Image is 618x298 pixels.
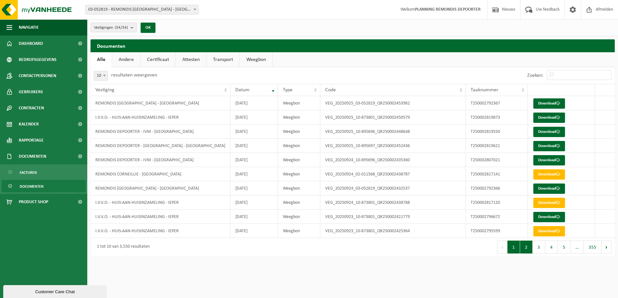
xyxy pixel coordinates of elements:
td: T250002817141 [466,167,528,181]
span: Code [325,87,336,93]
td: Weegbon [278,195,320,210]
td: T250002819873 [466,110,528,124]
td: VEG_20250923_10-873801_QR250002421779 [320,210,466,224]
span: Taaknummer [471,87,498,93]
button: 355 [584,241,602,253]
td: Weegbon [278,167,320,181]
td: T250002807021 [466,153,528,167]
span: Contracten [19,100,44,116]
a: Download [533,226,565,236]
span: 03-052819 - REMONDIS WEST-VLAANDEREN - OOSTENDE [86,5,198,14]
a: Download [533,198,565,208]
td: VEG_20250924_10-895696_QR250002435360 [320,153,466,167]
td: VEG_20250924_10-873801_QR250002438788 [320,195,466,210]
button: Previous [497,241,507,253]
a: Weegbon [240,52,272,67]
td: Weegbon [278,181,320,195]
td: VEG_20250924_02-011568_QR250002438787 [320,167,466,181]
span: Navigatie [19,19,39,35]
span: Dashboard [19,35,43,52]
td: VEG_20250924_03-052819_QR250002432537 [320,181,466,195]
span: 03-052819 - REMONDIS WEST-VLAANDEREN - OOSTENDE [85,5,198,15]
strong: PLANNING REMONDIS DEPOORTER [415,7,481,12]
span: Documenten [19,148,46,164]
td: I.V.V.O. - HUIS-AAN-HUISINZAMELING - IEPER [91,110,230,124]
td: T250002817120 [466,195,528,210]
span: Datum [235,87,250,93]
td: Weegbon [278,210,320,224]
a: Download [533,184,565,194]
td: VEG_20250925_10-895697_QR250002452436 [320,139,466,153]
button: 4 [545,241,558,253]
td: I.V.V.O. - HUIS-AAN-HUISINZAMELING - IEPER [91,195,230,210]
td: [DATE] [230,210,278,224]
a: Download [533,141,565,151]
span: 10 [94,71,108,80]
span: Rapportage [19,132,44,148]
td: REMONDIS CORNEILLIE - [GEOGRAPHIC_DATA] [91,167,230,181]
span: Vestigingen [94,23,128,33]
td: T250002792367 [466,96,528,110]
a: Download [533,113,565,123]
iframe: chat widget [3,284,108,298]
td: REMONDIS DEPOORTER - IVM - [GEOGRAPHIC_DATA] [91,153,230,167]
a: Download [533,155,565,165]
td: VEG_20250923_10-873801_QR250002425364 [320,224,466,238]
a: Documenten [2,180,86,192]
a: Facturen [2,166,86,178]
td: T250002792366 [466,181,528,195]
td: REMONDIS DEPOORTER - [GEOGRAPHIC_DATA] - [GEOGRAPHIC_DATA] [91,139,230,153]
a: Alle [91,52,112,67]
label: Zoeken: [527,73,543,78]
td: T250002795599 [466,224,528,238]
a: Download [533,169,565,180]
td: VEG_20250925_10-873801_QR250002450579 [320,110,466,124]
td: T250002819621 [466,139,528,153]
span: Kalender [19,116,39,132]
td: [DATE] [230,224,278,238]
td: Weegbon [278,124,320,139]
button: 3 [533,241,545,253]
td: Weegbon [278,139,320,153]
td: T250002796672 [466,210,528,224]
td: Weegbon [278,224,320,238]
td: REMONDIS DEPOORTER - IVM - [GEOGRAPHIC_DATA] [91,124,230,139]
span: Vestiging [95,87,114,93]
span: Gebruikers [19,84,43,100]
span: Contactpersonen [19,68,56,84]
td: [DATE] [230,181,278,195]
span: Facturen [20,166,37,179]
td: [DATE] [230,110,278,124]
td: [DATE] [230,153,278,167]
td: VEG_20250925_03-052819_QR250002453982 [320,96,466,110]
button: 5 [558,241,570,253]
button: Vestigingen(34/34) [91,23,137,32]
span: Type [283,87,293,93]
span: Bedrijfsgegevens [19,52,57,68]
span: … [570,241,584,253]
td: I.V.V.O. - HUIS-AAN-HUISINZAMELING - IEPER [91,210,230,224]
a: Download [533,98,565,109]
label: resultaten weergeven [111,73,157,78]
span: Product Shop [19,194,48,210]
button: 1 [507,241,520,253]
button: 2 [520,241,533,253]
a: Transport [207,52,240,67]
td: Weegbon [278,153,320,167]
td: I.V.V.O. - HUIS-AAN-HUISINZAMELING - IEPER [91,224,230,238]
button: Next [602,241,612,253]
a: Certificaat [141,52,176,67]
span: Documenten [20,180,44,193]
h2: Documenten [91,39,615,52]
td: REMONDIS [GEOGRAPHIC_DATA] - [GEOGRAPHIC_DATA] [91,96,230,110]
td: Weegbon [278,96,320,110]
a: Attesten [176,52,206,67]
td: T250002819550 [466,124,528,139]
div: 1 tot 10 van 3,550 resultaten [94,241,150,253]
span: 10 [94,71,108,81]
count: (34/34) [115,25,128,30]
td: [DATE] [230,195,278,210]
button: OK [141,23,155,33]
td: [DATE] [230,124,278,139]
td: [DATE] [230,167,278,181]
